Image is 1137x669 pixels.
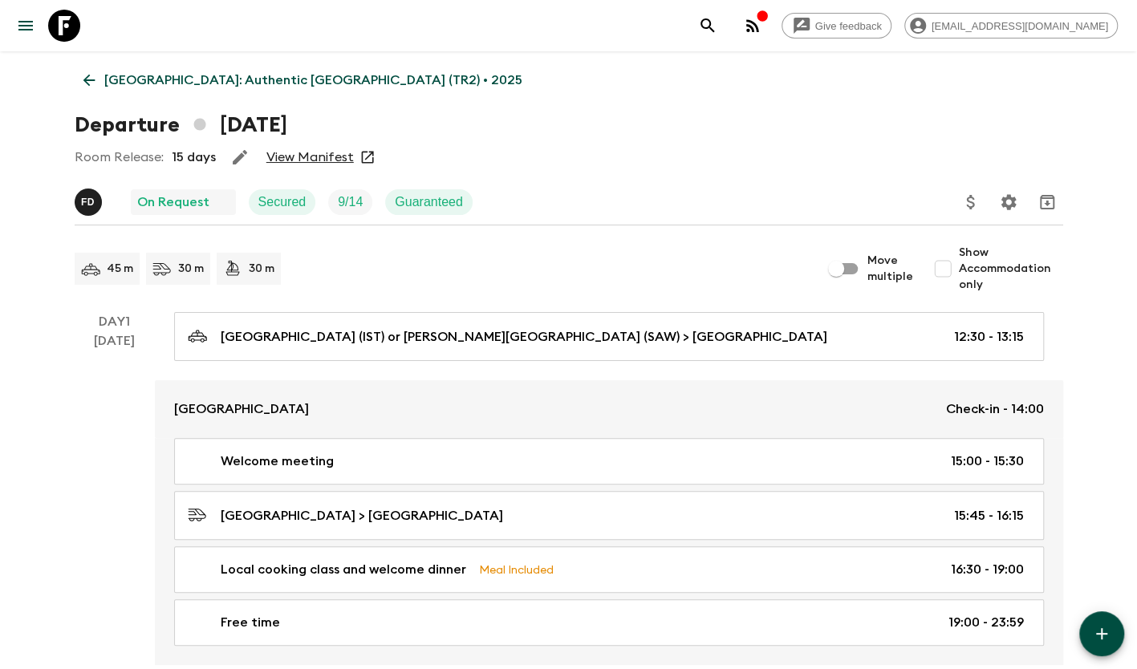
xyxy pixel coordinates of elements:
a: Welcome meeting15:00 - 15:30 [174,438,1044,485]
a: [GEOGRAPHIC_DATA]: Authentic [GEOGRAPHIC_DATA] (TR2) • 2025 [75,64,531,96]
h1: Departure [DATE] [75,109,287,141]
p: Local cooking class and welcome dinner [221,560,466,579]
a: View Manifest [266,149,354,165]
p: 9 / 14 [338,193,363,212]
p: F D [81,196,95,209]
a: [GEOGRAPHIC_DATA]Check-in - 14:00 [155,380,1063,438]
a: Local cooking class and welcome dinnerMeal Included16:30 - 19:00 [174,546,1044,593]
a: Free time19:00 - 23:59 [174,599,1044,646]
p: [GEOGRAPHIC_DATA] > [GEOGRAPHIC_DATA] [221,506,503,525]
p: Welcome meeting [221,452,334,471]
p: Meal Included [479,561,554,578]
a: Give feedback [782,13,891,39]
p: Day 1 [75,312,155,331]
span: Fatih Develi [75,193,105,206]
p: 15 days [172,148,216,167]
div: Secured [249,189,316,215]
span: Show Accommodation only [959,245,1063,293]
p: 45 m [107,261,133,277]
p: 12:30 - 13:15 [954,327,1024,347]
p: Guaranteed [395,193,463,212]
button: Settings [993,186,1025,218]
p: Free time [221,613,280,632]
p: 30 m [249,261,274,277]
p: Room Release: [75,148,164,167]
a: [GEOGRAPHIC_DATA] > [GEOGRAPHIC_DATA]15:45 - 16:15 [174,491,1044,540]
button: Update Price, Early Bird Discount and Costs [955,186,987,218]
button: Archive (Completed, Cancelled or Unsynced Departures only) [1031,186,1063,218]
p: [GEOGRAPHIC_DATA] (IST) or [PERSON_NAME][GEOGRAPHIC_DATA] (SAW) > [GEOGRAPHIC_DATA] [221,327,827,347]
p: Secured [258,193,307,212]
span: Move multiple [867,253,914,285]
span: Give feedback [806,20,891,32]
div: Trip Fill [328,189,372,215]
a: [GEOGRAPHIC_DATA] (IST) or [PERSON_NAME][GEOGRAPHIC_DATA] (SAW) > [GEOGRAPHIC_DATA]12:30 - 13:15 [174,312,1044,361]
p: [GEOGRAPHIC_DATA] [174,399,309,419]
button: menu [10,10,42,42]
p: 15:45 - 16:15 [954,506,1024,525]
p: [GEOGRAPHIC_DATA]: Authentic [GEOGRAPHIC_DATA] (TR2) • 2025 [104,71,522,90]
span: [EMAIL_ADDRESS][DOMAIN_NAME] [923,20,1117,32]
p: Check-in - 14:00 [946,399,1044,419]
p: 30 m [178,261,204,277]
p: 16:30 - 19:00 [951,560,1024,579]
p: 15:00 - 15:30 [951,452,1024,471]
div: [DATE] [94,331,135,665]
p: 19:00 - 23:59 [948,613,1024,632]
div: [EMAIL_ADDRESS][DOMAIN_NAME] [904,13,1118,39]
button: search adventures [692,10,724,42]
p: On Request [137,193,209,212]
button: FD [75,189,105,216]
